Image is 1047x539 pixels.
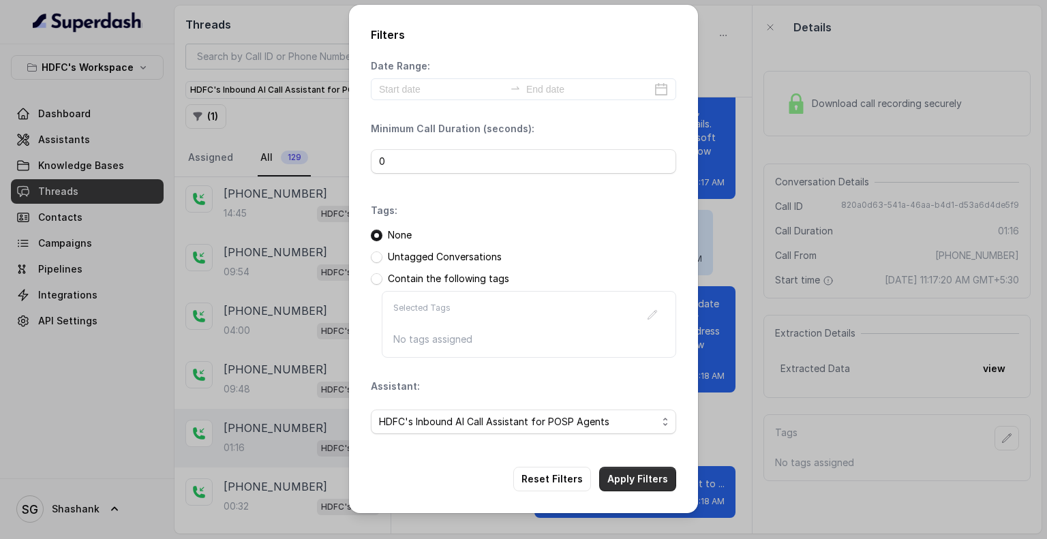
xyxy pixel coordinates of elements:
[371,27,676,43] h2: Filters
[388,250,502,264] p: Untagged Conversations
[388,272,509,286] p: Contain the following tags
[513,467,591,491] button: Reset Filters
[526,82,652,97] input: End date
[393,303,451,327] p: Selected Tags
[510,82,521,93] span: swap-right
[388,228,412,242] p: None
[393,333,665,346] p: No tags assigned
[379,82,504,97] input: Start date
[599,467,676,491] button: Apply Filters
[371,410,676,434] button: HDFC's Inbound AI Call Assistant for POSP Agents
[510,82,521,93] span: to
[371,204,397,217] p: Tags:
[371,122,534,136] p: Minimum Call Duration (seconds):
[371,59,430,73] p: Date Range:
[371,380,420,393] p: Assistant:
[379,414,657,430] span: HDFC's Inbound AI Call Assistant for POSP Agents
